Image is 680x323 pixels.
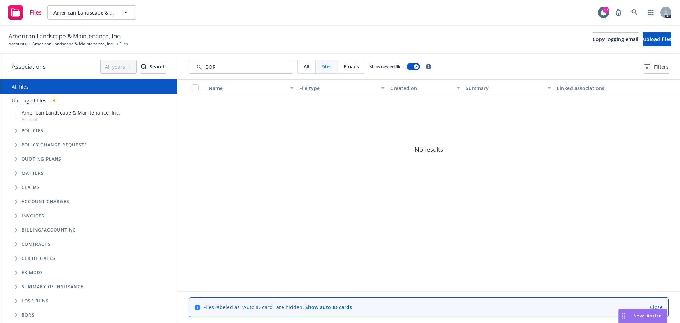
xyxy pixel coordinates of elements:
[12,62,46,71] span: Associations
[22,256,55,261] span: Certificates
[8,32,121,41] span: American Landscape & Maintenance, Inc.
[644,5,658,20] a: Switch app
[12,83,29,90] a: All files
[22,129,44,133] span: Policies
[618,309,667,323] button: Nova Assist
[22,214,45,218] span: Invoices
[619,309,628,323] div: Drag to move
[22,109,120,116] span: American Landscape & Maintenance, Inc.
[22,143,87,147] span: Policy change requests
[390,84,453,92] div: Created on
[643,32,671,46] button: Upload files
[30,10,42,15] span: Files
[344,63,359,70] span: Emails
[119,41,128,47] span: Files
[644,60,669,74] button: Filters
[22,242,51,246] span: Contracts
[192,84,199,91] input: Select all
[6,2,45,22] a: Files
[305,304,352,311] a: Show auto ID cards
[141,64,147,69] svg: Search
[22,116,120,122] span: Account
[32,41,114,47] a: American Landscape & Maintenance, Inc.
[304,63,310,70] span: All
[49,96,59,105] div: 3
[387,79,463,96] button: Created on
[463,79,554,96] button: Summary
[22,228,76,232] span: Billing/Accounting
[0,223,177,322] div: Folder Tree Example
[22,200,69,204] span: Account charges
[141,60,166,74] button: SearchSearch
[611,5,625,20] a: Report a Bug
[22,271,43,275] span: Ex Mods
[296,79,387,96] button: File type
[177,96,680,203] span: No results
[654,63,669,71] span: Filters
[0,107,177,223] div: Tree Example
[644,63,669,71] span: Filters
[8,41,27,47] a: Accounts
[53,9,115,16] span: American Landscape & Maintenance, Inc.
[369,63,404,69] span: Show nested files
[593,32,639,46] button: Copy logging email
[557,84,642,92] div: Linked associations
[189,60,293,74] input: Search by keyword...
[22,285,84,289] span: Summary of insurance
[22,313,35,317] span: BORs
[643,36,671,43] span: Upload files
[633,313,661,319] span: Nova Assist
[650,303,663,311] a: Close
[321,63,332,70] span: Files
[203,303,352,311] span: Files labeled as "Auto ID card" are hidden.
[206,79,296,96] button: Name
[22,185,40,190] span: Claims
[299,84,376,92] div: File type
[209,84,286,92] div: Name
[47,5,136,20] button: American Landscape & Maintenance, Inc.
[12,97,46,104] a: Untriaged files
[593,36,639,43] span: Copy logging email
[628,5,642,20] a: Search
[466,84,543,92] div: Summary
[22,157,62,161] span: Quoting plans
[22,299,49,303] span: Loss Runs
[22,171,44,176] span: Matters
[603,7,609,13] div: 17
[554,79,645,96] button: Linked associations
[141,60,166,73] div: Search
